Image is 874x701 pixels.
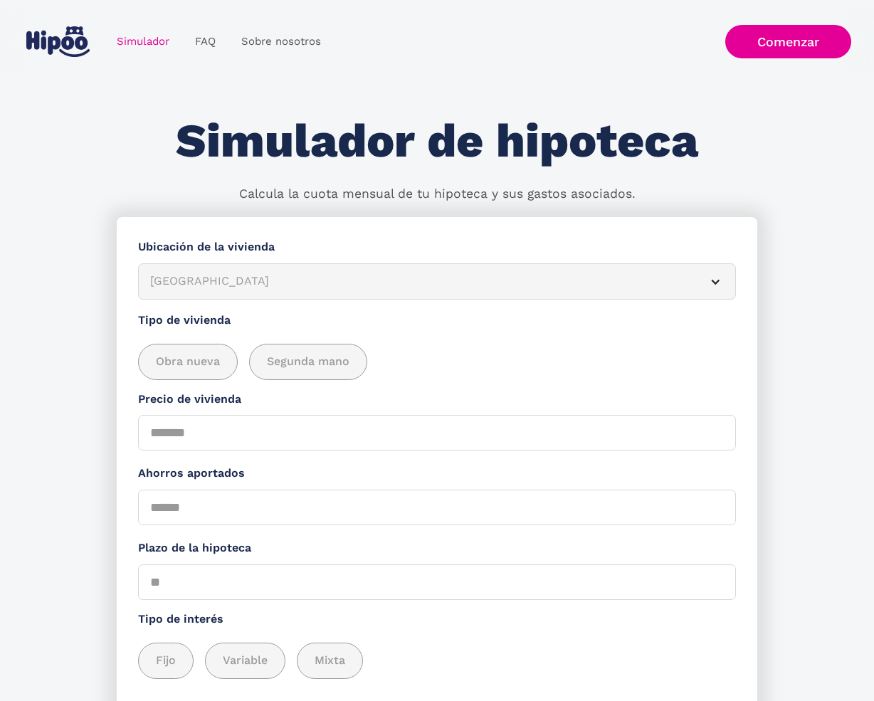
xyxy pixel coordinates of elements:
[239,185,636,204] p: Calcula la cuota mensual de tu hipoteca y sus gastos asociados.
[315,652,345,670] span: Mixta
[138,611,736,628] label: Tipo de interés
[104,28,182,56] a: Simulador
[223,652,268,670] span: Variable
[138,312,736,330] label: Tipo de vivienda
[138,238,736,256] label: Ubicación de la vivienda
[138,465,736,483] label: Ahorros aportados
[156,353,220,371] span: Obra nueva
[138,391,736,409] label: Precio de vivienda
[138,344,736,380] div: add_description_here
[138,643,736,679] div: add_description_here
[138,539,736,557] label: Plazo de la hipoteca
[150,273,690,290] div: [GEOGRAPHIC_DATA]
[156,652,176,670] span: Fijo
[267,353,349,371] span: Segunda mano
[228,28,334,56] a: Sobre nosotros
[23,21,93,63] a: home
[725,25,851,58] a: Comenzar
[176,115,698,167] h1: Simulador de hipoteca
[182,28,228,56] a: FAQ
[138,263,736,300] article: [GEOGRAPHIC_DATA]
